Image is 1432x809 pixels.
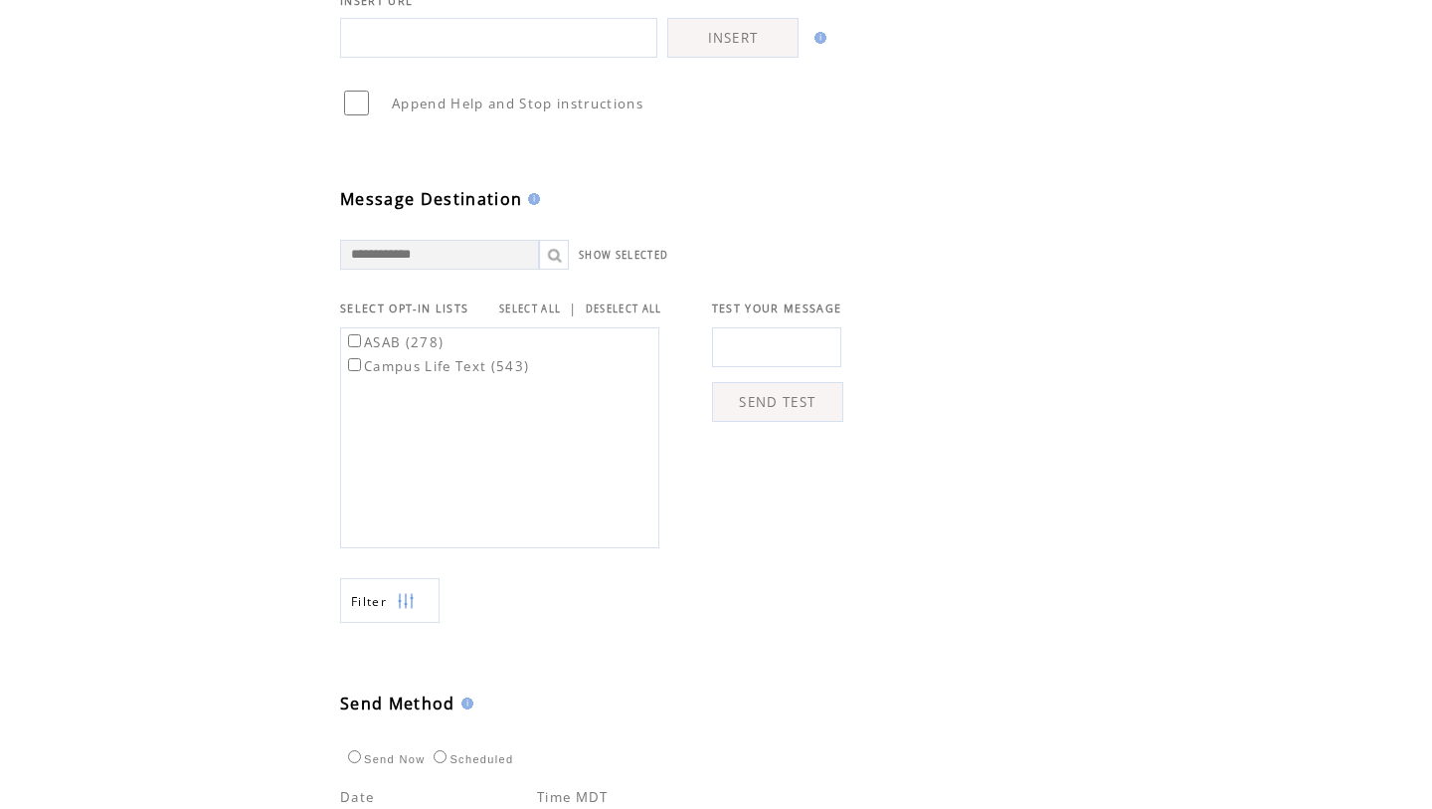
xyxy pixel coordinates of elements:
a: DESELECT ALL [586,303,662,315]
span: Send Method [340,693,455,714]
img: help.gif [522,193,540,205]
a: Filter [340,578,440,623]
input: ASAB (278) [348,334,361,347]
a: SELECT ALL [499,303,561,315]
input: Scheduled [434,750,447,763]
label: ASAB (278) [344,333,444,351]
label: Campus Life Text (543) [344,357,529,375]
a: INSERT [667,18,799,58]
img: help.gif [808,32,826,44]
input: Campus Life Text (543) [348,358,361,371]
span: Append Help and Stop instructions [392,95,643,112]
span: Date [340,788,374,806]
span: SELECT OPT-IN LISTS [340,302,468,315]
input: Send Now [348,750,361,763]
label: Send Now [343,753,425,765]
span: TEST YOUR MESSAGE [712,302,842,315]
span: Time MDT [537,788,609,806]
img: help.gif [455,698,473,709]
span: | [569,300,577,317]
a: SEND TEST [712,382,843,422]
a: SHOW SELECTED [579,249,668,262]
span: Show filters [351,593,387,610]
img: filters.png [397,579,415,624]
label: Scheduled [429,753,513,765]
span: Message Destination [340,188,522,210]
